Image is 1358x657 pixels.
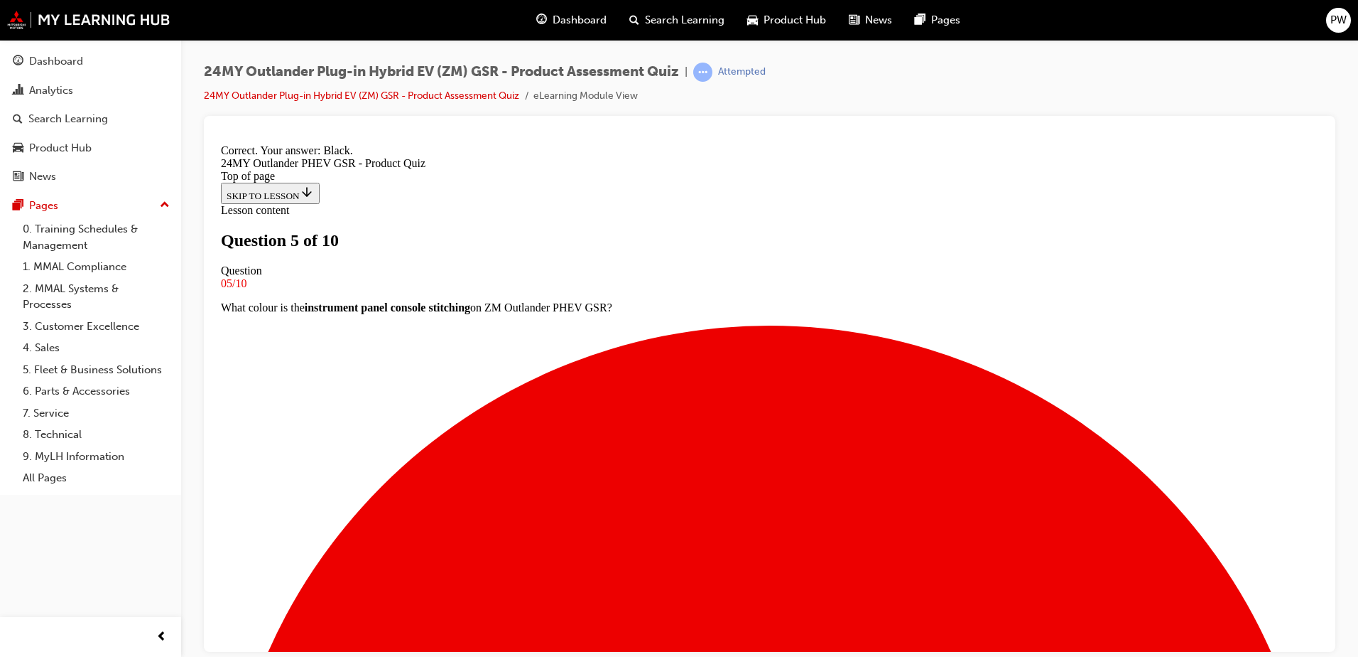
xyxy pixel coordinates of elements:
a: Dashboard [6,48,175,75]
span: search-icon [13,113,23,126]
span: Dashboard [553,12,607,28]
span: news-icon [13,171,23,183]
div: News [29,169,56,185]
a: guage-iconDashboard [525,6,618,35]
div: Search Learning [28,111,108,127]
a: 8. Technical [17,424,175,446]
div: Pages [29,198,58,214]
span: SKIP TO LESSON [11,52,99,63]
a: car-iconProduct Hub [736,6,837,35]
button: Pages [6,193,175,219]
div: 05/10 [6,139,1103,151]
a: 7. Service [17,402,175,424]
li: eLearning Module View [533,88,638,105]
div: Attempted [718,65,766,79]
a: 3. Customer Excellence [17,316,175,338]
span: Search Learning [645,12,724,28]
span: guage-icon [13,55,23,68]
a: Analytics [6,78,175,104]
span: learningRecordVerb_ATTEMPT-icon [693,63,712,82]
span: prev-icon [156,629,167,646]
a: 24MY Outlander Plug-in Hybrid EV (ZM) GSR - Product Assessment Quiz [204,90,519,102]
span: | [685,64,688,80]
a: pages-iconPages [903,6,972,35]
div: Correct. Your answer: Black. [6,6,1103,18]
div: 24MY Outlander PHEV GSR - Product Quiz [6,18,1103,31]
a: News [6,164,175,190]
button: DashboardAnalyticsSearch LearningProduct HubNews [6,46,175,193]
span: News [865,12,892,28]
a: 6. Parts & Accessories [17,380,175,402]
span: guage-icon [536,11,547,29]
span: pages-icon [13,200,23,213]
span: car-icon [747,11,758,29]
a: 5. Fleet & Business Solutions [17,359,175,381]
a: news-iconNews [837,6,903,35]
a: Product Hub [6,135,175,161]
div: Question [6,126,1103,139]
button: PW [1326,8,1351,33]
img: mmal [7,11,170,29]
span: up-icon [160,196,170,215]
h1: Question 5 of 10 [6,92,1103,112]
span: car-icon [13,142,23,155]
a: 4. Sales [17,337,175,359]
button: SKIP TO LESSON [6,44,104,65]
a: Search Learning [6,106,175,132]
a: 0. Training Schedules & Management [17,218,175,256]
strong: instrument panel console stitching [89,163,255,175]
span: PW [1330,12,1347,28]
span: 24MY Outlander Plug-in Hybrid EV (ZM) GSR - Product Assessment Quiz [204,64,679,80]
span: pages-icon [915,11,925,29]
span: Lesson content [6,65,74,78]
span: Pages [931,12,960,28]
div: Product Hub [29,140,92,156]
span: news-icon [849,11,859,29]
a: search-iconSearch Learning [618,6,736,35]
a: All Pages [17,467,175,489]
div: Top of page [6,31,1103,44]
div: Analytics [29,82,73,99]
span: Product Hub [764,12,826,28]
span: chart-icon [13,85,23,97]
a: 2. MMAL Systems & Processes [17,278,175,316]
span: search-icon [629,11,639,29]
a: 1. MMAL Compliance [17,256,175,278]
a: 9. MyLH Information [17,446,175,468]
p: What colour is the on ZM Outlander PHEV GSR? [6,163,1103,176]
div: Dashboard [29,53,83,70]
